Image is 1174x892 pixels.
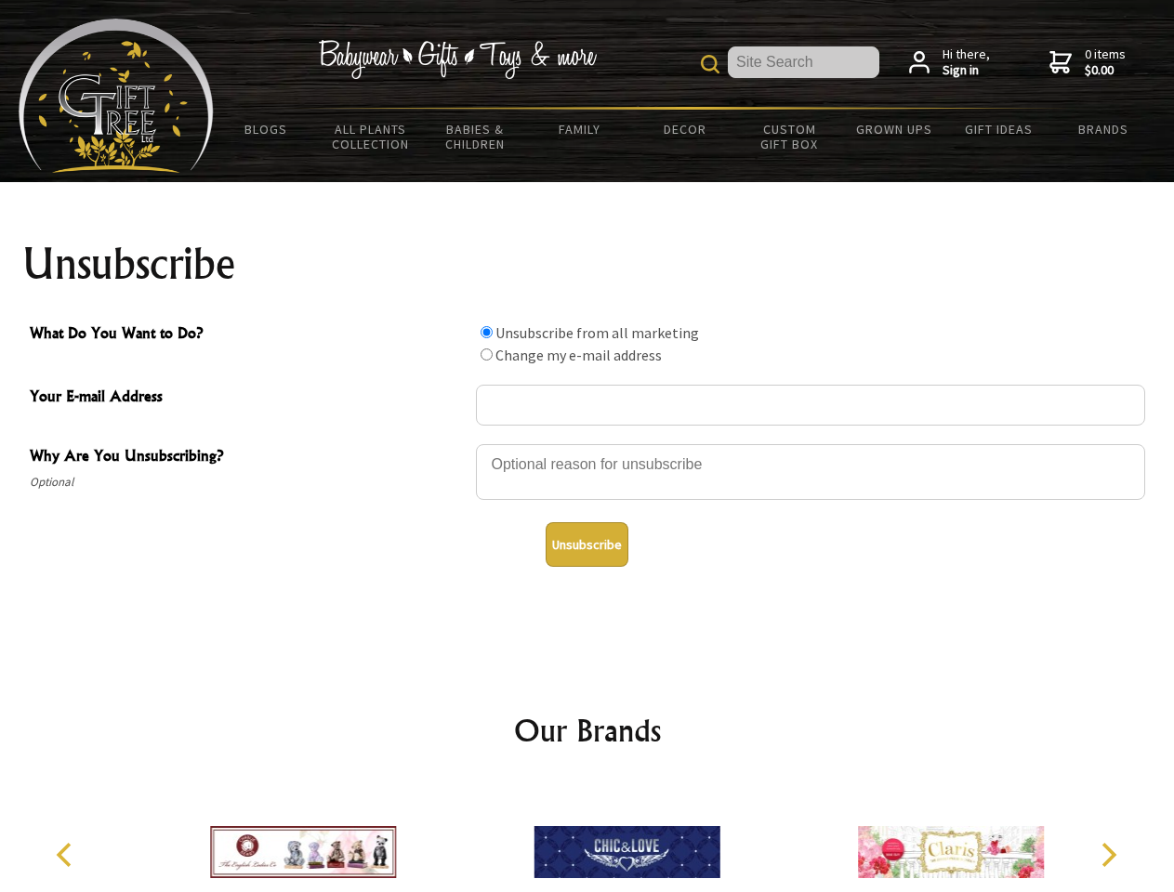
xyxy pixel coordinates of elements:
a: Grown Ups [841,110,946,149]
span: Optional [30,471,467,493]
input: Site Search [728,46,879,78]
a: Gift Ideas [946,110,1051,149]
span: Why Are You Unsubscribing? [30,444,467,471]
a: BLOGS [214,110,319,149]
a: Family [528,110,633,149]
input: Your E-mail Address [476,385,1145,426]
strong: Sign in [943,62,990,79]
a: Brands [1051,110,1156,149]
span: Your E-mail Address [30,385,467,412]
a: 0 items$0.00 [1049,46,1126,79]
img: Babyware - Gifts - Toys and more... [19,19,214,173]
a: Hi there,Sign in [909,46,990,79]
a: Custom Gift Box [737,110,842,164]
label: Change my e-mail address [495,346,662,364]
button: Unsubscribe [546,522,628,567]
a: Babies & Children [423,110,528,164]
button: Next [1088,834,1128,875]
h2: Our Brands [37,708,1138,753]
span: What Do You Want to Do? [30,321,467,348]
input: What Do You Want to Do? [481,326,493,338]
a: Decor [632,110,737,149]
label: Unsubscribe from all marketing [495,323,699,342]
input: What Do You Want to Do? [481,348,493,361]
img: product search [701,55,719,73]
h1: Unsubscribe [22,242,1153,286]
span: 0 items [1085,46,1126,79]
textarea: Why Are You Unsubscribing? [476,444,1145,500]
strong: $0.00 [1085,62,1126,79]
span: Hi there, [943,46,990,79]
button: Previous [46,834,87,875]
img: Babywear - Gifts - Toys & more [318,40,597,79]
a: All Plants Collection [319,110,424,164]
